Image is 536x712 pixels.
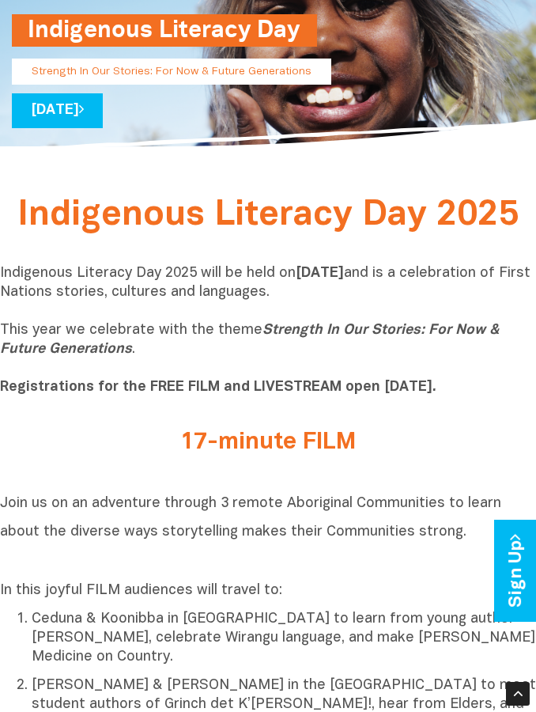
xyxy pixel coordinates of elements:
[12,59,331,85] p: Strength In Our Stories: For Now & Future Generations
[28,14,301,47] h1: Indigenous Literacy Day
[17,199,519,232] span: Indigenous Literacy Day 2025
[506,682,530,706] div: Scroll Back to Top
[12,49,285,62] a: Indigenous Literacy Day
[296,267,344,280] b: [DATE]
[12,430,524,456] h2: 17-minute FILM
[32,610,536,667] p: Ceduna & Koonibba in [GEOGRAPHIC_DATA] to learn from young author [PERSON_NAME], celebrate Wirang...
[12,93,103,128] a: [DATE]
